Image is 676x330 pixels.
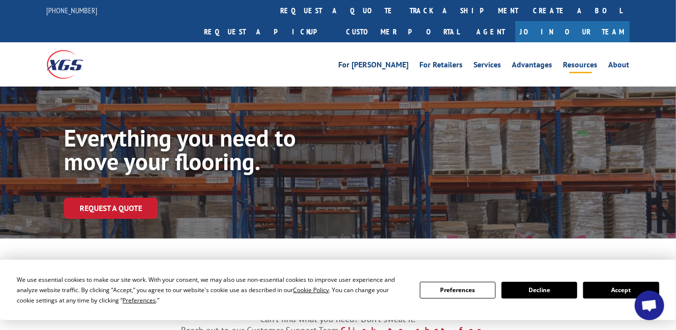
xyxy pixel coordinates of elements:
[122,296,156,304] span: Preferences
[609,61,630,72] a: About
[583,282,659,299] button: Accept
[47,5,98,15] a: [PHONE_NUMBER]
[515,21,630,42] a: Join Our Team
[512,61,553,72] a: Advantages
[635,291,664,320] div: Open chat
[420,282,496,299] button: Preferences
[501,282,577,299] button: Decline
[474,61,501,72] a: Services
[339,61,409,72] a: For [PERSON_NAME]
[17,274,408,305] div: We use essential cookies to make our site work. With your consent, we may also use non-essential ...
[563,61,598,72] a: Resources
[467,21,515,42] a: Agent
[293,286,329,294] span: Cookie Policy
[64,126,359,178] h1: Everything you need to move your flooring.
[420,61,463,72] a: For Retailers
[64,198,158,219] a: Request a Quote
[339,21,467,42] a: Customer Portal
[197,21,339,42] a: Request a pickup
